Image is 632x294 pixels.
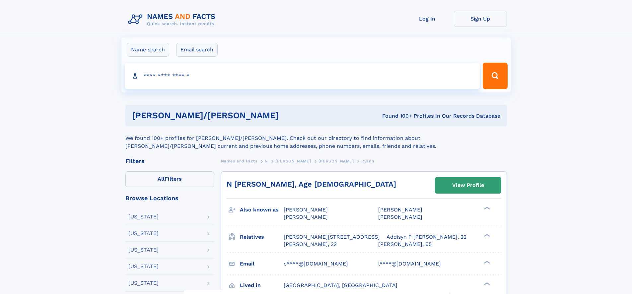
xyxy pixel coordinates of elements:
[401,11,454,27] a: Log In
[128,231,159,236] div: [US_STATE]
[125,11,221,29] img: Logo Names and Facts
[128,280,159,286] div: [US_STATE]
[284,206,328,213] span: [PERSON_NAME]
[452,178,484,193] div: View Profile
[158,176,165,182] span: All
[176,43,218,57] label: Email search
[227,180,396,188] a: N [PERSON_NAME], Age [DEMOGRAPHIC_DATA]
[125,171,214,187] label: Filters
[330,112,500,120] div: Found 100+ Profiles In Our Records Database
[482,281,490,286] div: ❯
[284,214,328,220] span: [PERSON_NAME]
[284,241,337,248] a: [PERSON_NAME], 22
[240,231,284,243] h3: Relatives
[128,247,159,253] div: [US_STATE]
[284,282,397,288] span: [GEOGRAPHIC_DATA], [GEOGRAPHIC_DATA]
[378,206,422,213] span: [PERSON_NAME]
[482,206,490,210] div: ❯
[132,111,330,120] h1: [PERSON_NAME]/[PERSON_NAME]
[378,214,422,220] span: [PERSON_NAME]
[125,63,480,89] input: search input
[128,264,159,269] div: [US_STATE]
[275,157,311,165] a: [PERSON_NAME]
[125,126,507,150] div: We found 100+ profiles for [PERSON_NAME]/[PERSON_NAME]. Check out our directory to find informati...
[454,11,507,27] a: Sign Up
[284,233,380,241] a: [PERSON_NAME][STREET_ADDRESS]
[221,157,257,165] a: Names and Facts
[240,280,284,291] h3: Lived in
[125,195,214,201] div: Browse Locations
[125,158,214,164] div: Filters
[482,233,490,237] div: ❯
[318,157,354,165] a: [PERSON_NAME]
[240,204,284,215] h3: Also known as
[240,258,284,269] h3: Email
[265,159,268,163] span: N
[378,241,432,248] a: [PERSON_NAME], 65
[127,43,169,57] label: Name search
[361,159,374,163] span: Ryann
[483,63,507,89] button: Search Button
[128,214,159,219] div: [US_STATE]
[435,177,501,193] a: View Profile
[275,159,311,163] span: [PERSON_NAME]
[265,157,268,165] a: N
[482,260,490,264] div: ❯
[318,159,354,163] span: [PERSON_NAME]
[386,233,466,241] a: Addisyn P [PERSON_NAME], 22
